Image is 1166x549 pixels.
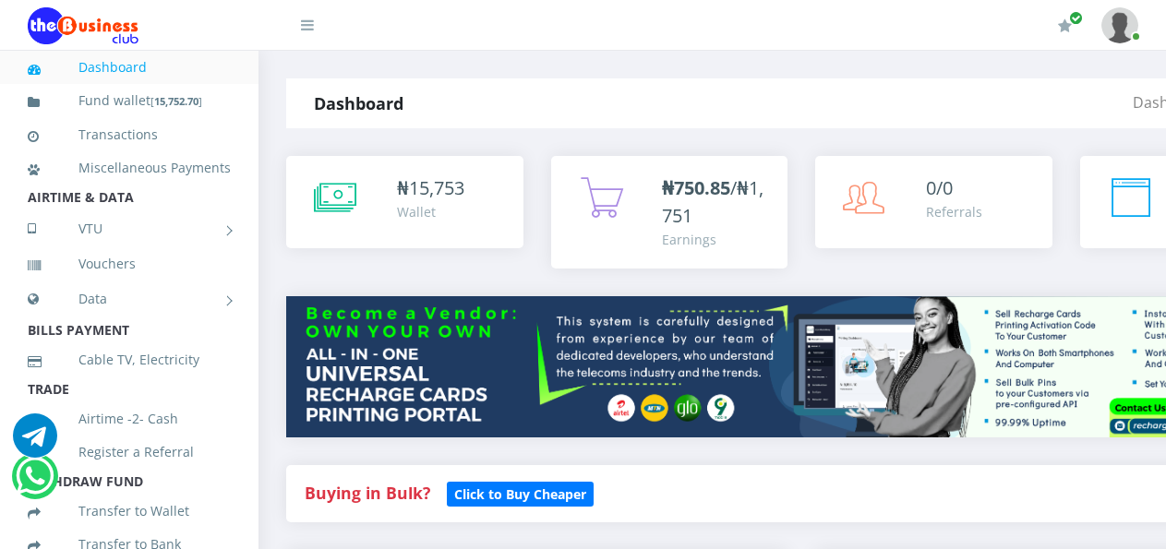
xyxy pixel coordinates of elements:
a: Data [28,276,231,322]
div: Wallet [397,202,464,221]
a: Airtime -2- Cash [28,398,231,440]
a: Cable TV, Electricity [28,339,231,381]
img: Logo [28,7,138,44]
a: Vouchers [28,243,231,285]
a: Click to Buy Cheaper [447,482,594,504]
a: Transfer to Wallet [28,490,231,532]
a: Chat for support [16,468,54,498]
a: ₦750.85/₦1,751 Earnings [551,156,788,269]
i: Renew/Upgrade Subscription [1058,18,1072,33]
small: [ ] [150,94,202,108]
b: Click to Buy Cheaper [454,485,586,503]
strong: Buying in Bulk? [305,482,430,504]
div: Earnings [662,230,770,249]
a: VTU [28,206,231,252]
b: ₦750.85 [662,175,730,200]
a: Transactions [28,113,231,156]
a: Chat for support [13,427,57,458]
a: Register a Referral [28,431,231,473]
a: Dashboard [28,46,231,89]
div: ₦ [397,174,464,202]
a: 0/0 Referrals [815,156,1052,248]
span: /₦1,751 [662,175,763,228]
span: 0/0 [926,175,953,200]
div: Referrals [926,202,982,221]
a: Fund wallet[15,752.70] [28,79,231,123]
b: 15,752.70 [154,94,198,108]
strong: Dashboard [314,92,403,114]
a: Miscellaneous Payments [28,147,231,189]
span: 15,753 [409,175,464,200]
span: Renew/Upgrade Subscription [1069,11,1083,25]
img: User [1101,7,1138,43]
a: ₦15,753 Wallet [286,156,523,248]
